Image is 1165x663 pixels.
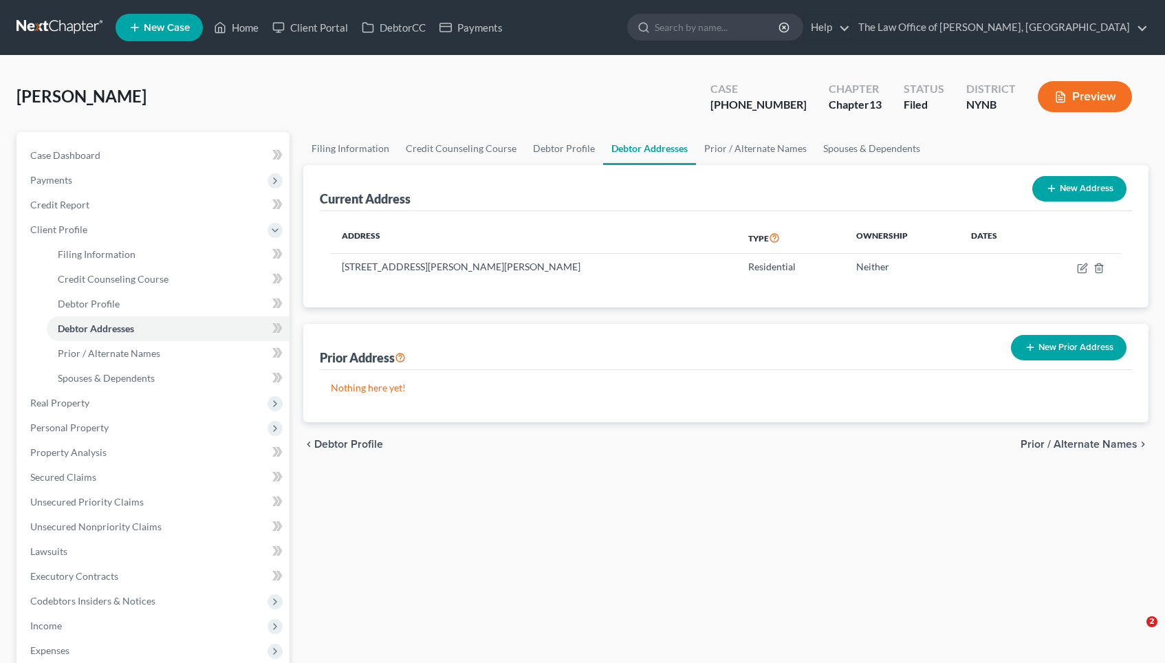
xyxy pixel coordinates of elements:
span: Client Profile [30,224,87,235]
a: Debtor Addresses [603,132,696,165]
iframe: Intercom live chat [1118,616,1151,649]
a: Debtor Addresses [47,316,290,341]
a: DebtorCC [355,15,433,40]
span: Filing Information [58,248,135,260]
td: [STREET_ADDRESS][PERSON_NAME][PERSON_NAME] [331,254,737,280]
a: Payments [433,15,510,40]
span: Property Analysis [30,446,107,458]
span: Secured Claims [30,471,96,483]
span: Spouses & Dependents [58,372,155,384]
a: Spouses & Dependents [47,366,290,391]
i: chevron_left [303,439,314,450]
span: Prior / Alternate Names [1021,439,1137,450]
span: Lawsuits [30,545,67,557]
a: Lawsuits [19,539,290,564]
div: Current Address [320,191,411,207]
a: Help [804,15,850,40]
span: Prior / Alternate Names [58,347,160,359]
a: Home [207,15,265,40]
div: Chapter [829,81,882,97]
span: Credit Report [30,199,89,210]
td: Residential [737,254,846,280]
th: Type [737,222,846,254]
a: Case Dashboard [19,143,290,168]
div: [PHONE_NUMBER] [710,97,807,113]
div: Prior Address [320,349,406,366]
span: Debtor Profile [314,439,383,450]
span: Debtor Profile [58,298,120,309]
button: chevron_left Debtor Profile [303,439,383,450]
input: Search by name... [655,14,781,40]
span: Executory Contracts [30,570,118,582]
span: Unsecured Nonpriority Claims [30,521,162,532]
button: New Prior Address [1011,335,1126,360]
div: Status [904,81,944,97]
span: 13 [869,98,882,111]
a: Executory Contracts [19,564,290,589]
span: Codebtors Insiders & Notices [30,595,155,607]
div: District [966,81,1016,97]
span: Unsecured Priority Claims [30,496,144,508]
th: Ownership [845,222,960,254]
button: Preview [1038,81,1132,112]
div: Chapter [829,97,882,113]
span: Payments [30,174,72,186]
button: Prior / Alternate Names chevron_right [1021,439,1148,450]
a: Secured Claims [19,465,290,490]
span: Real Property [30,397,89,409]
span: Personal Property [30,422,109,433]
div: Filed [904,97,944,113]
a: Unsecured Priority Claims [19,490,290,514]
span: New Case [144,23,190,33]
a: Credit Counseling Course [47,267,290,292]
a: Unsecured Nonpriority Claims [19,514,290,539]
a: Debtor Profile [47,292,290,316]
a: The Law Office of [PERSON_NAME], [GEOGRAPHIC_DATA] [851,15,1148,40]
span: [PERSON_NAME] [17,86,146,106]
a: Prior / Alternate Names [696,132,815,165]
th: Address [331,222,737,254]
a: Credit Report [19,193,290,217]
span: Credit Counseling Course [58,273,168,285]
a: Property Analysis [19,440,290,465]
span: Expenses [30,644,69,656]
div: Case [710,81,807,97]
a: Credit Counseling Course [398,132,525,165]
span: 2 [1146,616,1157,627]
th: Dates [960,222,1035,254]
p: Nothing here yet! [331,381,1122,395]
a: Client Portal [265,15,355,40]
td: Neither [845,254,960,280]
a: Prior / Alternate Names [47,341,290,366]
a: Spouses & Dependents [815,132,928,165]
i: chevron_right [1137,439,1148,450]
a: Filing Information [303,132,398,165]
button: New Address [1032,176,1126,202]
span: Income [30,620,62,631]
span: Debtor Addresses [58,323,134,334]
a: Filing Information [47,242,290,267]
span: Case Dashboard [30,149,100,161]
div: NYNB [966,97,1016,113]
a: Debtor Profile [525,132,603,165]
